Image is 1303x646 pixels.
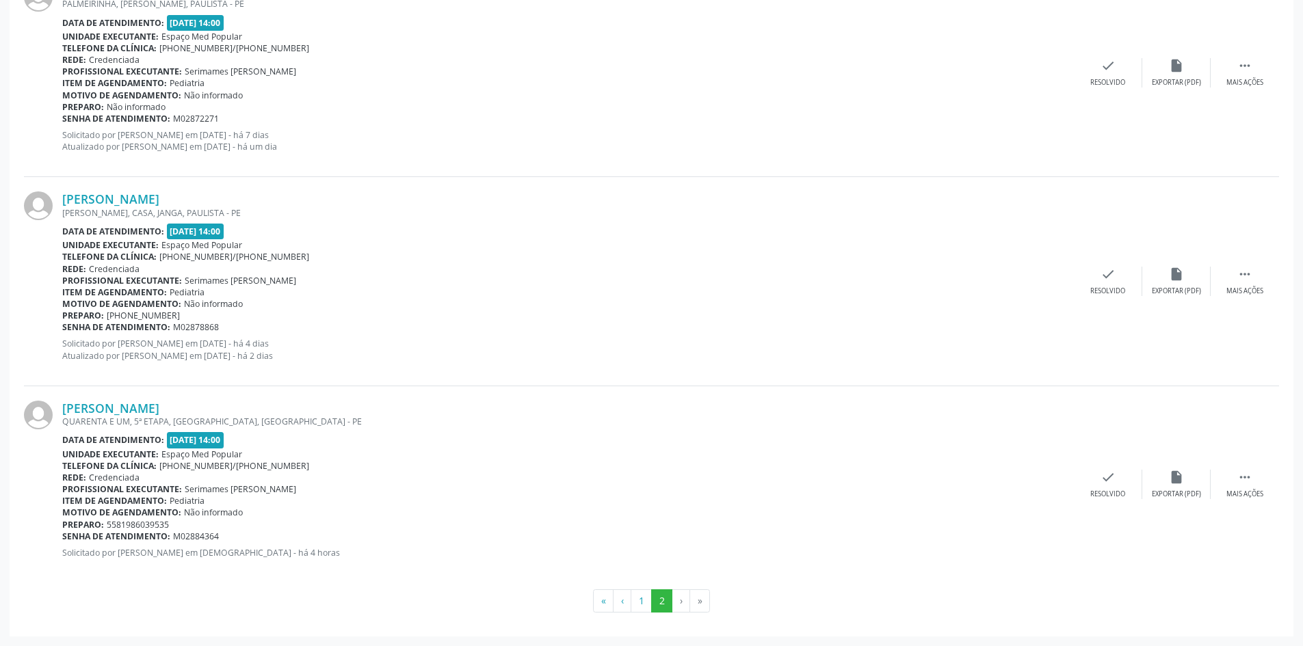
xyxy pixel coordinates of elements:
[1226,78,1263,88] div: Mais ações
[24,401,53,429] img: img
[1169,470,1184,485] i: insert_drive_file
[62,129,1074,152] p: Solicitado por [PERSON_NAME] em [DATE] - há 7 dias Atualizado por [PERSON_NAME] em [DATE] - há um...
[173,113,219,124] span: M02872271
[62,298,181,310] b: Motivo de agendamento:
[167,15,224,31] span: [DATE] 14:00
[173,530,219,542] span: M02884364
[62,54,86,66] b: Rede:
[89,472,140,483] span: Credenciada
[24,589,1279,613] ul: Pagination
[1237,58,1252,73] i: 
[62,66,182,77] b: Profissional executante:
[107,101,166,113] span: Não informado
[62,90,181,101] b: Motivo de agendamento:
[62,495,167,507] b: Item de agendamento:
[613,589,631,613] button: Go to previous page
[107,310,180,321] span: [PHONE_NUMBER]
[62,448,159,460] b: Unidade executante:
[62,275,182,286] b: Profissional executante:
[173,321,219,333] span: M02878868
[62,416,1074,427] div: QUARENTA E UM, 5ª ETAPA, [GEOGRAPHIC_DATA], [GEOGRAPHIC_DATA] - PE
[159,251,309,263] span: [PHONE_NUMBER]/[PHONE_NUMBER]
[62,191,159,206] a: [PERSON_NAME]
[89,54,140,66] span: Credenciada
[1152,286,1201,296] div: Exportar (PDF)
[593,589,614,613] button: Go to first page
[184,90,243,101] span: Não informado
[167,432,224,448] span: [DATE] 14:00
[62,251,157,263] b: Telefone da clínica:
[651,589,672,613] button: Go to page 2
[1152,489,1201,499] div: Exportar (PDF)
[62,286,167,298] b: Item de agendamento:
[62,472,86,483] b: Rede:
[185,66,296,77] span: Serimames [PERSON_NAME]
[62,530,170,542] b: Senha de atendimento:
[62,519,104,530] b: Preparo:
[62,321,170,333] b: Senha de atendimento:
[62,460,157,472] b: Telefone da clínica:
[62,17,164,29] b: Data de atendimento:
[1237,267,1252,282] i: 
[62,310,104,321] b: Preparo:
[185,483,296,495] span: Serimames [PERSON_NAME]
[62,101,104,113] b: Preparo:
[1101,267,1116,282] i: check
[62,338,1074,361] p: Solicitado por [PERSON_NAME] em [DATE] - há 4 dias Atualizado por [PERSON_NAME] em [DATE] - há 2 ...
[1152,78,1201,88] div: Exportar (PDF)
[184,507,243,518] span: Não informado
[1101,470,1116,485] i: check
[1237,470,1252,485] i: 
[1101,58,1116,73] i: check
[159,42,309,54] span: [PHONE_NUMBER]/[PHONE_NUMBER]
[62,31,159,42] b: Unidade executante:
[1226,489,1263,499] div: Mais ações
[1226,286,1263,296] div: Mais ações
[107,519,169,530] span: 5581986039535
[24,191,53,220] img: img
[159,460,309,472] span: [PHONE_NUMBER]/[PHONE_NUMBER]
[161,448,242,460] span: Espaço Med Popular
[184,298,243,310] span: Não informado
[161,239,242,251] span: Espaço Med Popular
[62,207,1074,219] div: [PERSON_NAME], CASA, JANGA, PAULISTA - PE
[170,286,205,298] span: Pediatria
[62,226,164,237] b: Data de atendimento:
[1090,286,1125,296] div: Resolvido
[631,589,652,613] button: Go to page 1
[62,483,182,495] b: Profissional executante:
[1090,489,1125,499] div: Resolvido
[185,275,296,286] span: Serimames [PERSON_NAME]
[62,434,164,446] b: Data de atendimento:
[62,547,1074,558] p: Solicitado por [PERSON_NAME] em [DEMOGRAPHIC_DATA] - há 4 horas
[1169,267,1184,282] i: insert_drive_file
[1090,78,1125,88] div: Resolvido
[1169,58,1184,73] i: insert_drive_file
[170,495,205,507] span: Pediatria
[62,42,157,54] b: Telefone da clínica:
[62,401,159,416] a: [PERSON_NAME]
[62,263,86,275] b: Rede:
[89,263,140,275] span: Credenciada
[62,77,167,89] b: Item de agendamento:
[62,239,159,251] b: Unidade executante:
[62,113,170,124] b: Senha de atendimento:
[170,77,205,89] span: Pediatria
[62,507,181,518] b: Motivo de agendamento:
[161,31,242,42] span: Espaço Med Popular
[167,224,224,239] span: [DATE] 14:00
